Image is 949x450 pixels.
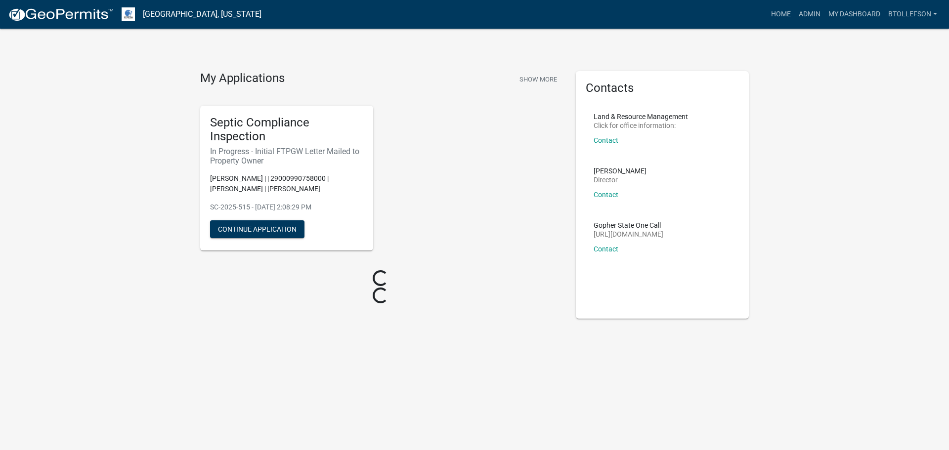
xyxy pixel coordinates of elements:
p: Director [594,176,647,183]
p: Gopher State One Call [594,222,663,229]
button: Continue Application [210,220,304,238]
a: Contact [594,136,618,144]
p: [PERSON_NAME] | | 29000990758000 | [PERSON_NAME] | [PERSON_NAME] [210,173,363,194]
a: Contact [594,245,618,253]
p: [PERSON_NAME] [594,167,647,174]
a: btollefson [884,5,941,24]
p: Click for office information: [594,122,688,129]
a: [GEOGRAPHIC_DATA], [US_STATE] [143,6,261,23]
button: Show More [516,71,561,87]
p: Land & Resource Management [594,113,688,120]
h6: In Progress - Initial FTPGW Letter Mailed to Property Owner [210,147,363,165]
a: Admin [795,5,824,24]
img: Otter Tail County, Minnesota [122,7,135,21]
h5: Contacts [586,81,739,95]
a: My Dashboard [824,5,884,24]
h4: My Applications [200,71,285,86]
h5: Septic Compliance Inspection [210,116,363,144]
a: Contact [594,191,618,199]
a: Home [767,5,795,24]
p: [URL][DOMAIN_NAME] [594,231,663,238]
p: SC-2025-515 - [DATE] 2:08:29 PM [210,202,363,212]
